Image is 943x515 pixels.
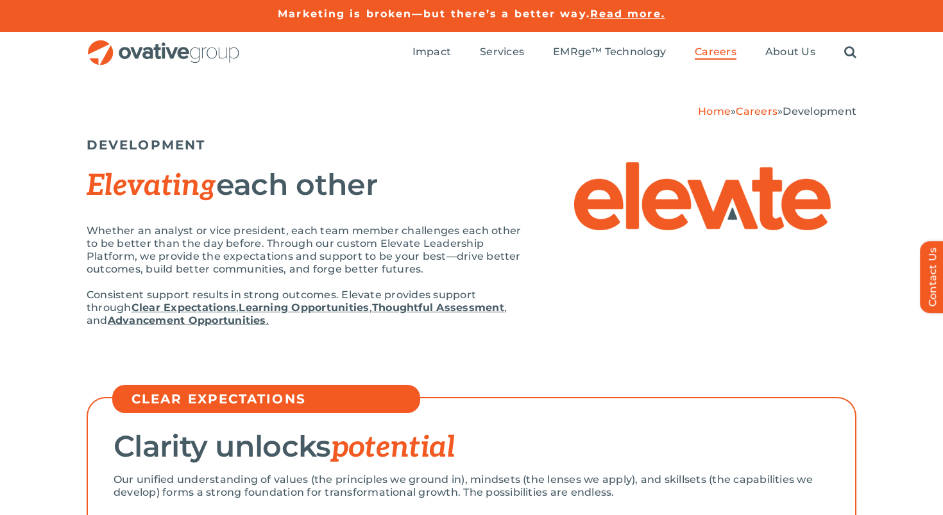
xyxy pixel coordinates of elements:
[114,473,829,499] p: Our unified understanding of values (the principles we ground in), mindsets (the lenses we apply)...
[87,168,216,204] span: Elevating
[412,46,451,58] span: Impact
[372,301,504,314] a: Thoughtful Assessment
[695,46,736,58] span: Careers
[844,46,856,60] a: Search
[765,46,815,60] a: About Us
[132,391,414,407] h5: CLEAR EXPECTATIONS
[108,314,269,326] a: Advancement Opportunities.
[278,8,590,20] a: Marketing is broken—but there’s a better way.
[370,301,372,314] span: ,
[236,301,239,314] span: ,
[87,38,241,51] a: OG_Full_horizontal_RGB
[87,137,856,153] h5: DEVELOPMENT
[590,8,665,20] a: Read more.
[87,224,523,276] p: Whether an analyst or vice president, each team member challenges each other to be better than th...
[412,32,856,73] nav: Menu
[574,162,831,230] img: Elevate – Elevate Logo
[783,105,856,117] span: Development
[87,301,507,326] span: , and
[765,46,815,58] span: About Us
[480,46,524,60] a: Services
[553,46,666,60] a: EMRge™ Technology
[331,430,455,466] span: potential
[698,105,856,117] span: » »
[87,289,523,327] p: Consistent support results in strong outcomes. Elevate provides support through
[553,46,666,58] span: EMRge™ Technology
[114,430,829,464] h2: Clarity unlocks
[132,301,236,314] a: Clear Expectations
[698,105,731,117] a: Home
[695,46,736,60] a: Careers
[412,46,451,60] a: Impact
[108,314,266,326] strong: Advancement Opportunities
[87,169,523,202] h2: each other
[239,301,369,314] a: Learning Opportunities
[480,46,524,58] span: Services
[736,105,777,117] a: Careers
